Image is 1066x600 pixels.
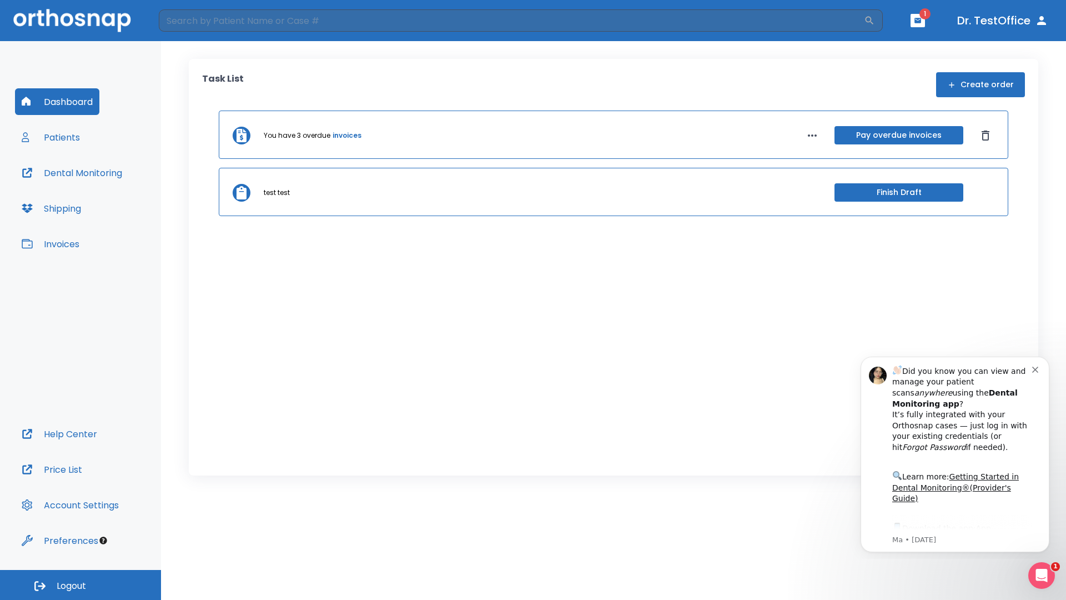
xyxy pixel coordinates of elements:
[15,492,125,518] button: Account Settings
[333,131,361,141] a: invoices
[57,580,86,592] span: Logout
[48,177,147,197] a: App Store
[1028,562,1055,589] iframe: Intercom live chat
[48,174,188,231] div: Download the app: | ​ Let us know if you need help getting started!
[188,17,197,26] button: Dismiss notification
[264,188,290,198] p: test test
[953,11,1053,31] button: Dr. TestOffice
[844,347,1066,559] iframe: Intercom notifications message
[98,536,108,546] div: Tooltip anchor
[15,195,88,222] button: Shipping
[15,456,89,483] button: Price List
[202,72,244,97] p: Task List
[13,9,131,32] img: Orthosnap
[264,131,330,141] p: You have 3 overdue
[15,124,87,151] button: Patients
[15,231,86,257] button: Invoices
[919,8,931,19] span: 1
[48,188,188,198] p: Message from Ma, sent 5w ago
[834,183,963,202] button: Finish Draft
[834,126,963,144] button: Pay overdue invoices
[15,159,129,186] button: Dental Monitoring
[159,9,864,32] input: Search by Patient Name or Case #
[15,88,99,115] button: Dashboard
[15,421,104,447] button: Help Center
[936,72,1025,97] button: Create order
[1051,562,1060,571] span: 1
[977,127,994,144] button: Dismiss
[15,527,105,554] button: Preferences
